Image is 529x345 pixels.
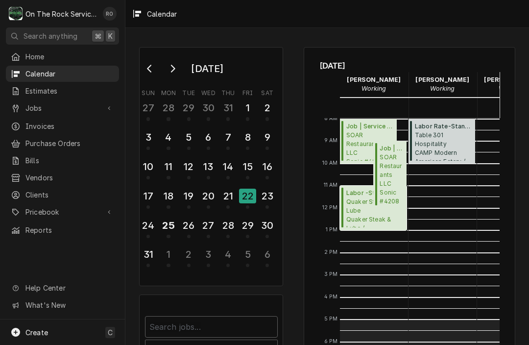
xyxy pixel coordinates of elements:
[158,86,179,98] th: Monday
[260,130,275,145] div: 9
[409,72,477,97] div: Rich Ortega - Working
[322,248,340,256] span: 2 PM
[430,85,455,92] em: Working
[373,141,407,208] div: [Service] Job | Service Call SOAR Restaurants LLC Sonic #4208 - Greer / 119 S Buncombe Rd, Greer,...
[25,138,114,148] span: Purchase Orders
[346,189,404,197] span: Labor -Standard ( Past Due )
[340,186,407,230] div: [Service] Labor -Standard Quaker Steak & Lube Quaker Steak & Lube / 10 Chrome Dr, Greenville, SC ...
[179,86,198,98] th: Tuesday
[24,31,77,41] span: Search anything
[321,181,340,189] span: 11 AM
[322,115,340,123] span: 8 AM
[145,316,278,338] input: Search jobs...
[6,204,119,220] a: Go to Pricebook
[240,100,255,115] div: 1
[141,100,156,115] div: 27
[322,315,340,323] span: 5 PM
[6,83,119,99] a: Estimates
[161,130,176,145] div: 4
[25,103,99,113] span: Jobs
[188,60,227,77] div: [DATE]
[6,222,119,238] a: Reports
[95,31,101,41] span: ⌘
[25,86,114,96] span: Estimates
[161,159,176,174] div: 11
[25,225,114,235] span: Reports
[218,86,238,98] th: Thursday
[141,247,156,262] div: 31
[161,189,176,203] div: 18
[6,135,119,151] a: Purchase Orders
[108,31,113,41] span: K
[380,144,404,153] span: Job | Service Call ( Past Due )
[25,121,114,131] span: Invoices
[201,218,216,233] div: 27
[103,7,117,21] div: RO
[140,61,160,76] button: Go to previous month
[258,86,277,98] th: Saturday
[238,86,258,98] th: Friday
[181,130,196,145] div: 5
[347,76,401,83] strong: [PERSON_NAME]
[322,293,340,301] span: 4 PM
[220,189,236,203] div: 21
[415,76,469,83] strong: [PERSON_NAME]
[6,27,119,45] button: Search anything⌘K
[181,159,196,174] div: 12
[409,119,476,164] div: Labor Rate-Standard(Estimate Needed)Table 301 HospitalityCAMP Modern American Eatery / [STREET_AD...
[201,159,216,174] div: 13
[340,72,409,97] div: Ray Beals - Working
[161,218,176,233] div: 25
[163,61,182,76] button: Go to next month
[240,247,255,262] div: 5
[320,204,340,212] span: 12 PM
[340,119,397,164] div: Job | Service Call(Finalized)SOAR Restaurants LLCSonic #4208 - [PERSON_NAME] / [STREET_ADDRESS][P...
[141,130,156,145] div: 3
[346,131,394,161] span: SOAR Restaurants LLC Sonic #4208 - [PERSON_NAME] / [STREET_ADDRESS][PERSON_NAME]
[181,247,196,262] div: 2
[25,69,114,79] span: Calendar
[415,122,472,131] span: Labor Rate-Standard ( Estimate Needed )
[108,327,113,338] span: C
[340,119,397,164] div: [Service] Job | Service Call SOAR Restaurants LLC Sonic #4208 - Greer / 119 S Buncombe Rd, Greer,...
[139,86,158,98] th: Sunday
[361,85,386,92] em: Working
[25,207,99,217] span: Pricebook
[6,152,119,169] a: Bills
[103,7,117,21] div: Rich Ortega's Avatar
[181,189,196,203] div: 19
[323,226,340,234] span: 1 PM
[260,189,275,203] div: 23
[161,100,176,115] div: 28
[201,100,216,115] div: 30
[346,197,404,227] span: Quaker Steak & Lube Quaker Steak & Lube / [STREET_ADDRESS]
[240,218,255,233] div: 29
[6,66,119,82] a: Calendar
[161,247,176,262] div: 1
[201,130,216,145] div: 6
[409,119,476,164] div: [Service] Labor Rate-Standard Table 301 Hospitality CAMP Modern American Eatery / 2 E Broad St In...
[181,100,196,115] div: 29
[6,170,119,186] a: Vendors
[340,186,407,230] div: Labor -Standard(Past Due)Quaker Steak & LubeQuaker Steak & Lube / [STREET_ADDRESS]
[141,159,156,174] div: 10
[220,218,236,233] div: 28
[201,189,216,203] div: 20
[25,172,114,183] span: Vendors
[25,328,48,337] span: Create
[139,47,283,286] div: Calendar Day Picker
[322,137,340,145] span: 9 AM
[373,141,407,208] div: Job | Service Call(Past Due)SOAR Restaurants LLCSonic #4208 - [PERSON_NAME] / [STREET_ADDRESS][PE...
[220,159,236,174] div: 14
[260,100,275,115] div: 2
[25,283,113,293] span: Help Center
[6,297,119,313] a: Go to What's New
[380,153,404,205] span: SOAR Restaurants LLC Sonic #4208 - [PERSON_NAME] / [STREET_ADDRESS][PERSON_NAME]
[25,155,114,166] span: Bills
[6,187,119,203] a: Clients
[320,59,500,72] span: [DATE]
[322,271,340,278] span: 3 PM
[6,100,119,116] a: Go to Jobs
[9,7,23,21] div: O
[201,247,216,262] div: 3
